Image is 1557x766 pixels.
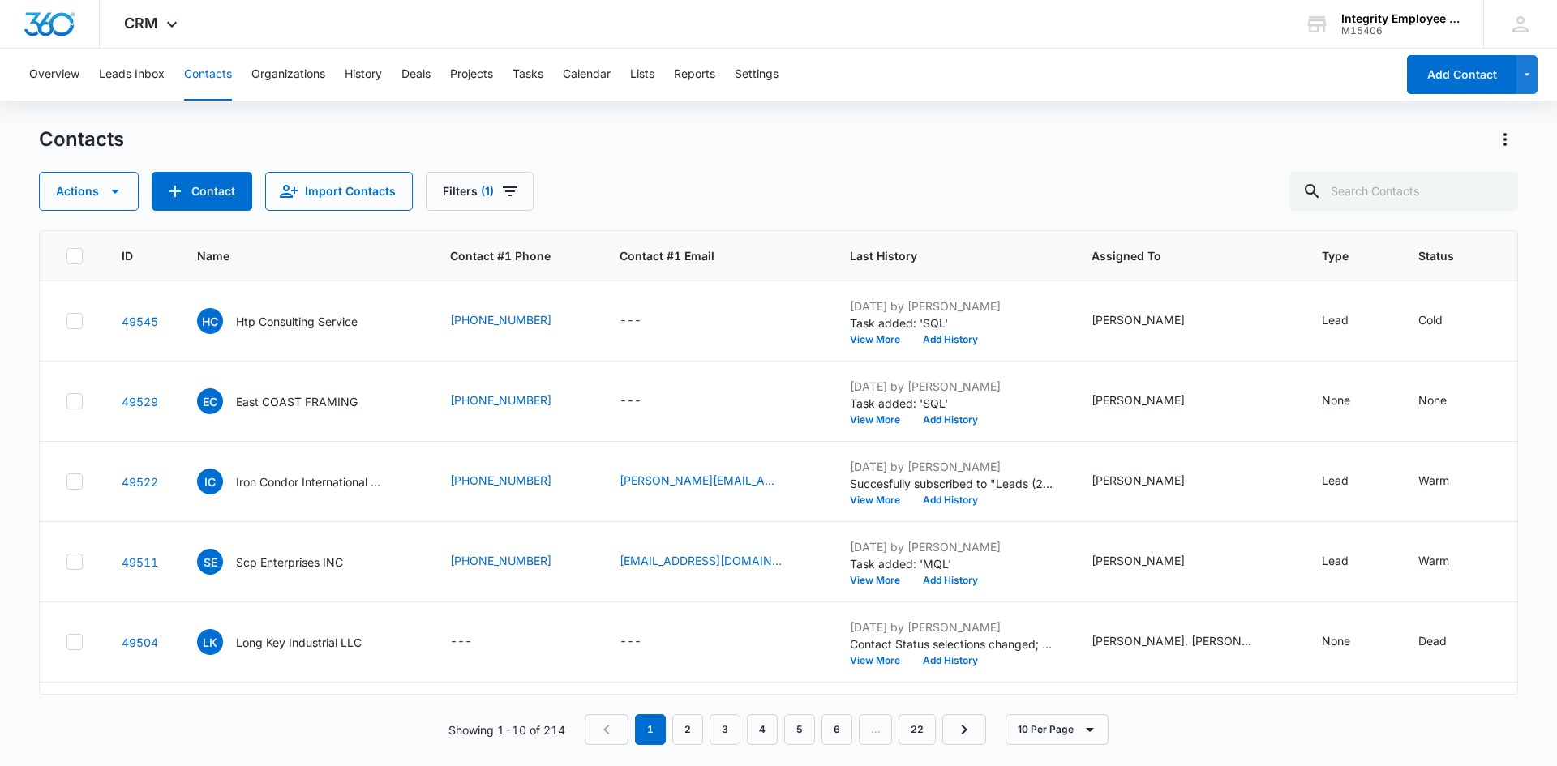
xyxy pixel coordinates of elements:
[1092,311,1214,331] div: Assigned To - Nicholas Harris - Select to Edit Field
[1092,472,1185,489] div: [PERSON_NAME]
[620,247,811,264] span: Contact #1 Email
[1322,311,1349,328] div: Lead
[450,311,581,331] div: Contact #1 Phone - (321) 503-5037 - Select to Edit Field
[911,495,989,505] button: Add History
[1418,552,1449,569] div: Warm
[450,472,551,489] a: [PHONE_NUMBER]
[236,313,358,330] p: Htp Consulting Service
[29,49,79,101] button: Overview
[674,49,715,101] button: Reports
[1407,55,1516,94] button: Add Contact
[251,49,325,101] button: Organizations
[450,552,581,571] div: Contact #1 Phone - (239) 303-0750 - Select to Edit Field
[747,714,778,745] a: Page 4
[197,469,411,494] div: Name - Iron Condor International LLC - Select to Edit Field
[197,388,223,414] span: EC
[184,49,232,101] button: Contacts
[450,392,581,411] div: Contact #1 Phone - (321) 631-2819 - Select to Edit Field
[911,576,989,585] button: Add History
[1092,392,1185,409] div: [PERSON_NAME]
[1092,247,1259,264] span: Assigned To
[122,395,158,409] a: Navigate to contact details page for East COAST FRAMING
[850,415,911,425] button: View More
[1092,552,1214,571] div: Assigned To - Nicholas Harris - Select to Edit Field
[635,714,666,745] em: 1
[620,311,671,331] div: Contact #1 Email - - Select to Edit Field
[236,634,362,651] p: Long Key Industrial LLC
[1092,472,1214,491] div: Assigned To - Nicholas Harris - Select to Edit Field
[1341,12,1460,25] div: account name
[630,49,654,101] button: Lists
[1418,247,1455,264] span: Status
[197,629,223,655] span: LK
[122,315,158,328] a: Navigate to contact details page for Htp Consulting Service
[672,714,703,745] a: Page 2
[450,632,501,652] div: Contact #1 Phone - - Select to Edit Field
[1322,552,1378,571] div: Type - Lead - Select to Edit Field
[620,632,671,652] div: Contact #1 Email - - Select to Edit Field
[850,635,1053,653] p: Contact Status selections changed; None was removed and Dead was added.
[122,247,135,264] span: ID
[197,549,372,575] div: Name - Scp Enterprises INC - Select to Edit Field
[197,247,388,264] span: Name
[735,49,778,101] button: Settings
[850,576,911,585] button: View More
[911,656,989,665] button: Add History
[911,335,989,344] button: Add History
[450,49,493,101] button: Projects
[850,247,1029,264] span: Last History
[1492,126,1518,152] button: Actions
[448,721,565,738] p: Showing 1-10 of 214
[152,172,252,211] button: Add Contact
[620,632,641,652] div: ---
[1289,172,1518,211] input: Search Contacts
[1322,632,1350,649] div: None
[197,469,223,494] span: IC
[1322,632,1379,652] div: Type - None - Select to Edit Field
[345,49,382,101] button: History
[563,49,611,101] button: Calendar
[850,297,1053,315] p: [DATE] by [PERSON_NAME]
[1006,714,1109,745] button: 10 Per Page
[197,308,223,334] span: HC
[850,618,1053,635] p: [DATE] by [PERSON_NAME]
[1322,311,1378,331] div: Type - Lead - Select to Edit Field
[850,458,1053,475] p: [DATE] by [PERSON_NAME]
[481,186,494,197] span: (1)
[450,311,551,328] a: [PHONE_NUMBER]
[1418,472,1449,489] div: Warm
[585,714,986,745] nav: Pagination
[39,172,139,211] button: Actions
[850,315,1053,332] p: Task added: 'SQL'
[1322,392,1350,409] div: None
[1418,472,1478,491] div: Status - Warm - Select to Edit Field
[1322,472,1349,489] div: Lead
[1418,311,1472,331] div: Status - Cold - Select to Edit Field
[450,552,551,569] a: [PHONE_NUMBER]
[620,552,782,569] a: [EMAIL_ADDRESS][DOMAIN_NAME]
[620,392,641,411] div: ---
[450,472,581,491] div: Contact #1 Phone - (239) 955-9015 - Select to Edit Field
[236,393,358,410] p: East COAST FRAMING
[784,714,815,745] a: Page 5
[1418,632,1476,652] div: Status - Dead - Select to Edit Field
[99,49,165,101] button: Leads Inbox
[1418,311,1443,328] div: Cold
[1092,392,1214,411] div: Assigned To - Nicholas Harris - Select to Edit Field
[513,49,543,101] button: Tasks
[850,555,1053,572] p: Task added: 'MQL'
[850,656,911,665] button: View More
[1322,247,1356,264] span: Type
[265,172,413,211] button: Import Contacts
[1341,25,1460,36] div: account id
[942,714,986,745] a: Next Page
[620,392,671,411] div: Contact #1 Email - - Select to Edit Field
[122,635,158,649] a: Navigate to contact details page for Long Key Industrial LLC
[450,247,581,264] span: Contact #1 Phone
[1092,311,1185,328] div: [PERSON_NAME]
[197,549,223,575] span: SE
[911,415,989,425] button: Add History
[197,388,387,414] div: Name - East COAST FRAMING - Select to Edit Field
[1418,392,1476,411] div: Status - None - Select to Edit Field
[426,172,534,211] button: Filters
